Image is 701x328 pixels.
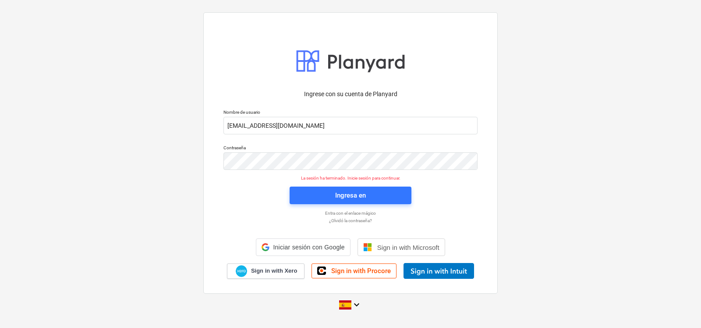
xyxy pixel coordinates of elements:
p: Nombre de usuario [223,109,478,117]
img: Xero logo [236,265,247,277]
a: Sign in with Xero [227,263,305,279]
p: Ingrese con su cuenta de Planyard [223,90,478,99]
span: Sign in with Procore [331,267,391,275]
span: Sign in with Microsoft [377,244,439,251]
span: Iniciar sesión con Google [273,244,344,251]
span: Sign in with Xero [251,267,297,275]
p: La sesión ha terminado. Inicie sesión para continuar. [218,175,483,181]
div: Iniciar sesión con Google [256,238,350,256]
img: Microsoft logo [363,243,372,252]
p: Contraseña [223,145,478,152]
button: Ingresa en [290,187,411,204]
a: Sign in with Procore [312,263,397,278]
a: Entra con el enlace mágico [219,210,482,216]
i: keyboard_arrow_down [351,299,362,310]
div: Ingresa en [335,190,366,201]
a: ¿Olvidó la contraseña? [219,218,482,223]
input: Nombre de usuario [223,117,478,134]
